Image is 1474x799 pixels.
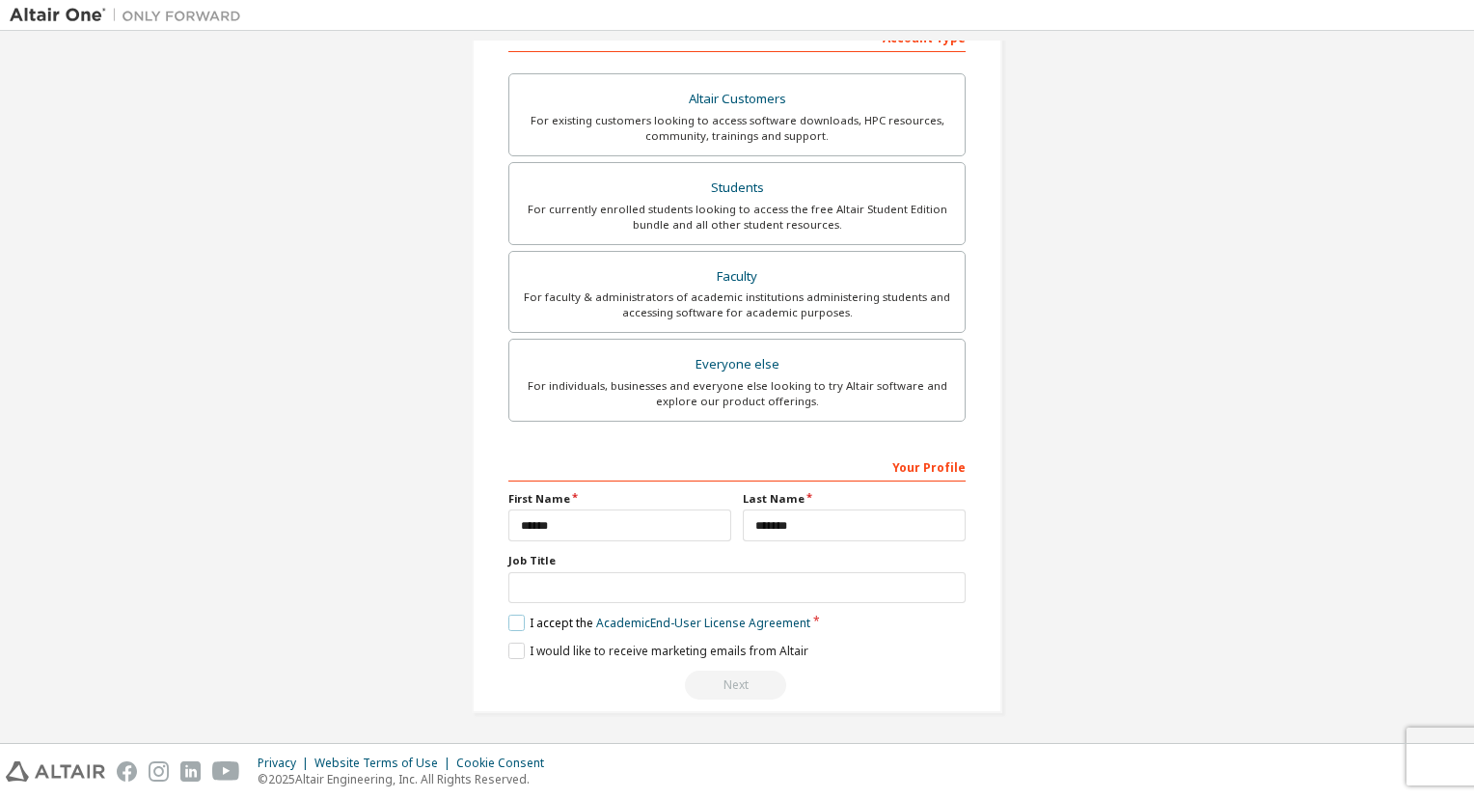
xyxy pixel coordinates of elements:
div: Privacy [258,756,314,771]
img: linkedin.svg [180,761,201,782]
div: For individuals, businesses and everyone else looking to try Altair software and explore our prod... [521,378,953,409]
div: For faculty & administrators of academic institutions administering students and accessing softwa... [521,289,953,320]
label: I would like to receive marketing emails from Altair [508,643,808,659]
div: Website Terms of Use [314,756,456,771]
div: Everyone else [521,351,953,378]
label: Last Name [743,491,966,507]
p: © 2025 Altair Engineering, Inc. All Rights Reserved. [258,771,556,787]
label: I accept the [508,615,810,631]
a: Academic End-User License Agreement [596,615,810,631]
label: First Name [508,491,731,507]
div: For currently enrolled students looking to access the free Altair Student Edition bundle and all ... [521,202,953,233]
div: Students [521,175,953,202]
img: altair_logo.svg [6,761,105,782]
div: For existing customers looking to access software downloads, HPC resources, community, trainings ... [521,113,953,144]
div: Read and acccept EULA to continue [508,671,966,700]
div: Your Profile [508,451,966,482]
img: facebook.svg [117,761,137,782]
div: Altair Customers [521,86,953,113]
div: Faculty [521,263,953,290]
div: Cookie Consent [456,756,556,771]
img: instagram.svg [149,761,169,782]
img: Altair One [10,6,251,25]
img: youtube.svg [212,761,240,782]
label: Job Title [508,553,966,568]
